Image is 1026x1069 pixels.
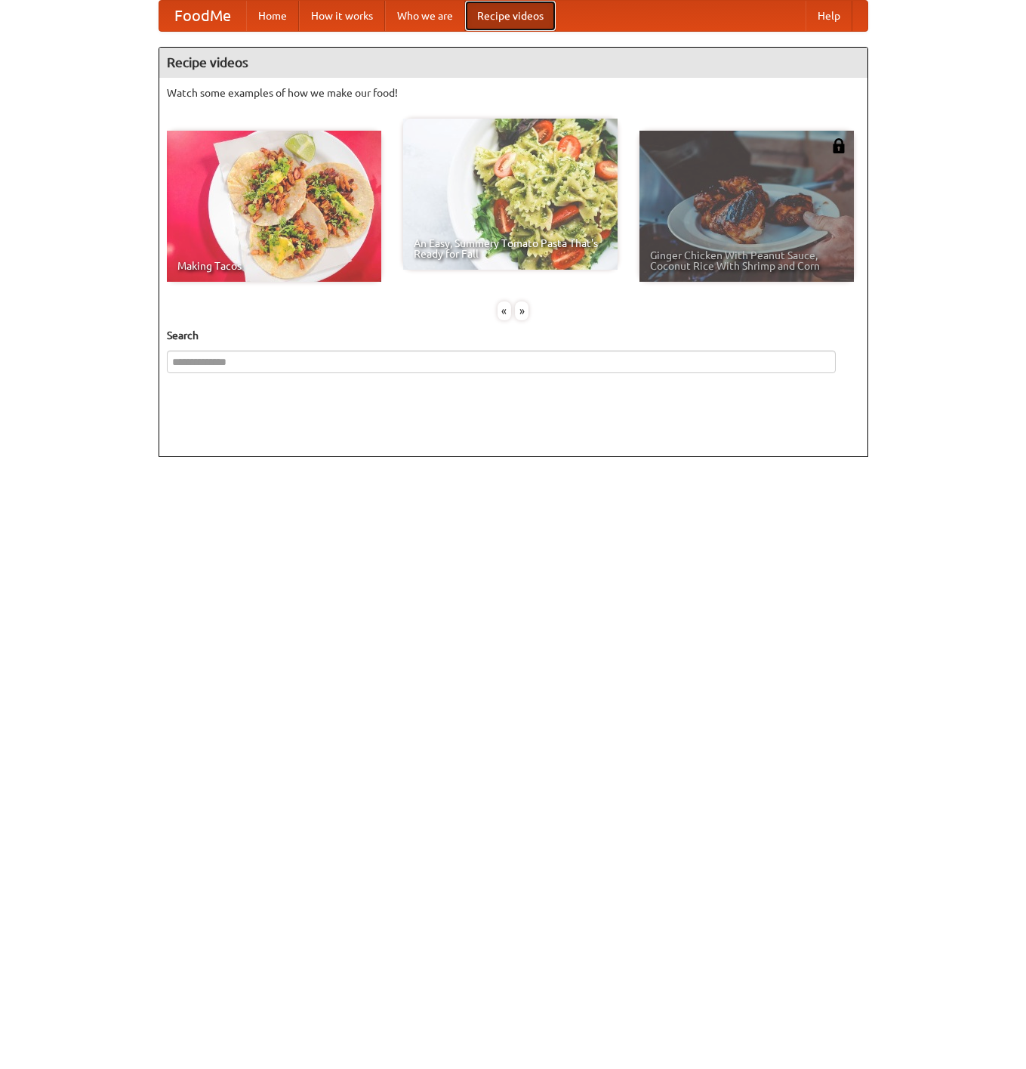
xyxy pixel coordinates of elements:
h5: Search [167,328,860,343]
div: « [498,301,511,320]
a: Home [246,1,299,31]
span: An Easy, Summery Tomato Pasta That's Ready for Fall [414,238,607,259]
a: Help [806,1,852,31]
img: 483408.png [831,138,846,153]
a: How it works [299,1,385,31]
a: Making Tacos [167,131,381,282]
h4: Recipe videos [159,48,867,78]
div: » [515,301,528,320]
a: Who we are [385,1,465,31]
p: Watch some examples of how we make our food! [167,85,860,100]
span: Making Tacos [177,261,371,271]
a: An Easy, Summery Tomato Pasta That's Ready for Fall [403,119,618,270]
a: Recipe videos [465,1,556,31]
a: FoodMe [159,1,246,31]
